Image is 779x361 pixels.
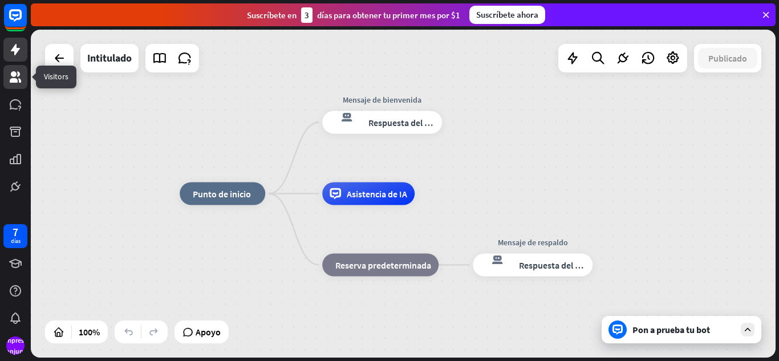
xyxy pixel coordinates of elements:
[632,324,710,335] font: Pon a prueba tu bot
[196,326,221,338] font: Apoyo
[87,51,132,64] font: Intitulado
[335,259,431,271] font: Reserva predeterminada
[347,188,407,200] font: Asistencia de IA
[247,10,297,21] font: Suscríbete en
[498,237,568,248] font: Mensaje de respaldo
[79,326,100,338] font: 100%
[193,188,251,200] font: Punto de inicio
[317,10,460,21] font: días para obtener tu primer mes por $1
[330,111,358,123] font: respuesta del bot de bloqueo
[3,224,27,248] a: 7 días
[11,237,21,245] font: días
[13,225,18,239] font: 7
[480,254,509,265] font: respuesta del bot de bloqueo
[305,10,309,21] font: 3
[9,5,43,39] button: Abrir el widget de chat LiveChat
[698,48,757,68] button: Publicado
[87,44,132,72] div: Intitulado
[343,95,421,105] font: Mensaje de bienvenida
[519,259,589,271] font: Respuesta del bot
[476,9,538,20] font: Suscríbete ahora
[368,117,438,128] font: Respuesta del bot
[708,52,747,64] font: Publicado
